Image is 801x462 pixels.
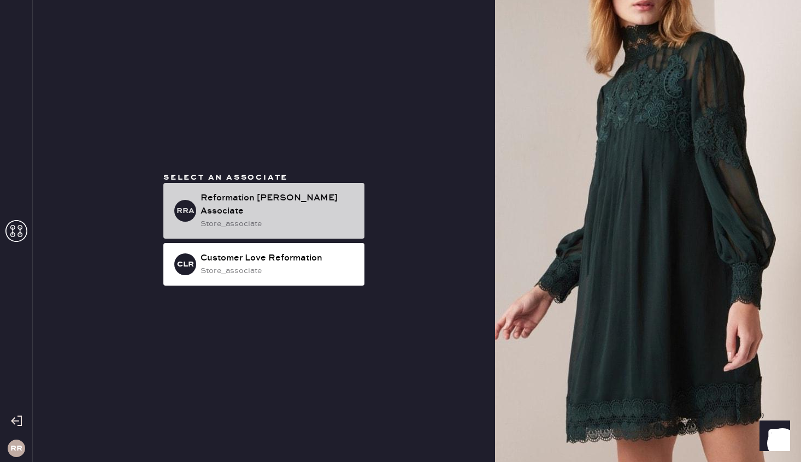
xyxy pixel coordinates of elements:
span: Select an associate [163,173,288,182]
h3: RR [10,445,22,452]
div: store_associate [201,218,356,230]
div: Reformation [PERSON_NAME] Associate [201,192,356,218]
h3: RRA [176,207,195,215]
iframe: Front Chat [749,413,796,460]
h3: CLR [177,260,194,268]
div: Customer Love Reformation [201,252,356,265]
div: store_associate [201,265,356,277]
